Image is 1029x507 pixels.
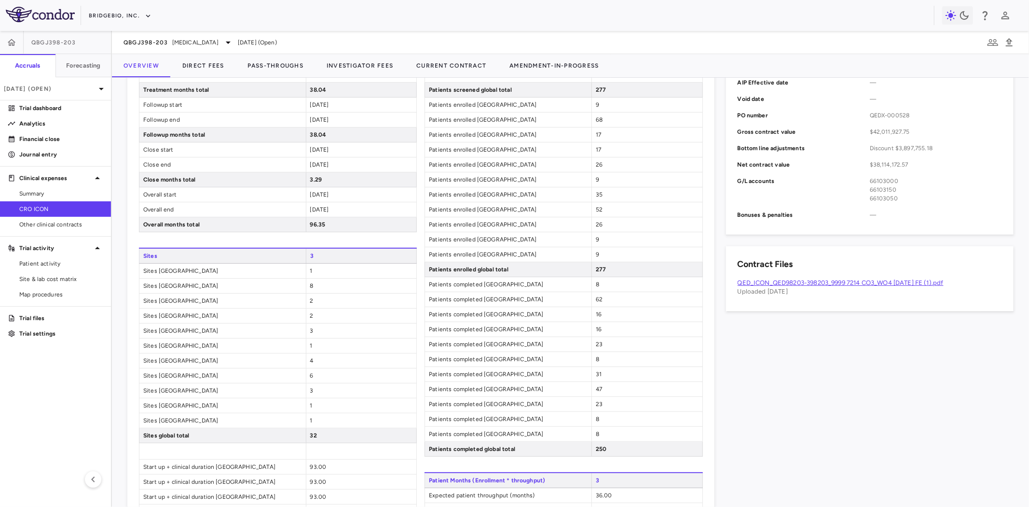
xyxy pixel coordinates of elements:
[19,119,103,128] p: Analytics
[738,211,870,219] p: Bonuses & penalties
[596,492,612,499] span: 36.00
[870,111,1002,120] span: QEDX-000528
[425,83,591,97] span: Patients screened global total
[405,54,498,77] button: Current Contract
[310,417,313,424] span: 1
[310,297,314,304] span: 2
[112,54,171,77] button: Overview
[596,101,599,108] span: 9
[89,8,151,24] button: BridgeBio, Inc.
[310,387,314,394] span: 3
[310,191,329,198] span: [DATE]
[306,249,417,263] span: 3
[596,266,606,273] span: 277
[738,287,1002,296] p: Uploaded [DATE]
[139,142,306,157] span: Close start
[310,146,329,153] span: [DATE]
[310,493,327,500] span: 93.00
[139,157,306,172] span: Close end
[596,386,602,393] span: 47
[310,312,314,319] span: 2
[596,281,599,288] span: 8
[139,309,306,323] span: Sites [GEOGRAPHIC_DATA]
[425,442,591,456] span: Patients completed global total
[425,202,591,217] span: Patients enrolled [GEOGRAPHIC_DATA]
[19,329,103,338] p: Trial settings
[139,249,306,263] span: Sites
[425,322,591,337] span: Patients completed [GEOGRAPHIC_DATA]
[425,232,591,247] span: Patients enrolled [GEOGRAPHIC_DATA]
[19,275,103,283] span: Site & lab cost matrix
[596,116,603,123] span: 68
[139,264,306,278] span: Sites [GEOGRAPHIC_DATA]
[596,311,602,318] span: 16
[139,279,306,293] span: Sites [GEOGRAPHIC_DATA]
[310,116,329,123] span: [DATE]
[139,490,306,504] span: Start up + clinical duration [GEOGRAPHIC_DATA]
[310,464,327,470] span: 93.00
[738,144,870,153] p: Bottom line adjustments
[425,157,591,172] span: Patients enrolled [GEOGRAPHIC_DATA]
[19,205,103,213] span: CRO ICON
[139,460,306,474] span: Start up + clinical duration [GEOGRAPHIC_DATA]
[139,353,306,368] span: Sites [GEOGRAPHIC_DATA]
[19,189,103,198] span: Summary
[139,428,306,443] span: Sites global total
[19,314,103,323] p: Trial files
[596,371,602,378] span: 31
[19,135,103,143] p: Financial close
[425,382,591,396] span: Patients completed [GEOGRAPHIC_DATA]
[310,342,313,349] span: 1
[139,475,306,489] span: Start up + clinical duration [GEOGRAPHIC_DATA]
[425,473,591,488] span: Patient Months (Enrollment * throughput)
[310,206,329,213] span: [DATE]
[4,84,96,93] p: [DATE] (Open)
[425,142,591,157] span: Patients enrolled [GEOGRAPHIC_DATA]
[425,247,591,262] span: Patients enrolled [GEOGRAPHIC_DATA]
[596,251,599,258] span: 9
[596,431,599,437] span: 8
[738,160,870,169] p: Net contract value
[15,61,40,70] h6: Accruals
[596,221,603,228] span: 26
[139,217,306,232] span: Overall months total
[171,54,236,77] button: Direct Fees
[596,131,601,138] span: 17
[19,220,103,229] span: Other clinical contracts
[738,127,870,136] p: Gross contract value
[139,202,306,217] span: Overall end
[310,86,327,93] span: 38.04
[596,86,606,93] span: 277
[310,479,327,485] span: 93.00
[139,383,306,398] span: Sites [GEOGRAPHIC_DATA]
[738,258,793,271] h6: Contract Files
[870,78,1002,87] span: —
[310,131,327,138] span: 38.04
[19,104,103,113] p: Trial dashboard
[596,446,606,452] span: 250
[66,61,101,70] h6: Forecasting
[596,236,599,243] span: 9
[425,307,591,322] span: Patients completed [GEOGRAPHIC_DATA]
[425,262,591,277] span: Patients enrolled global total
[425,277,591,292] span: Patients completed [GEOGRAPHIC_DATA]
[738,95,870,103] p: Void date
[870,127,1002,136] span: $42,011,927.75
[310,402,313,409] span: 1
[870,95,1002,103] span: —
[498,54,610,77] button: Amendment-In-Progress
[596,356,599,363] span: 8
[870,177,1002,185] div: 66103000
[19,290,103,299] span: Map procedures
[310,176,322,183] span: 3.29
[425,187,591,202] span: Patients enrolled [GEOGRAPHIC_DATA]
[870,144,1002,153] div: Discount $3,897,755.18
[310,221,326,228] span: 96.35
[310,101,329,108] span: [DATE]
[425,488,591,503] span: Expected patient throughput (months)
[591,473,703,488] span: 3
[596,296,603,303] span: 62
[738,111,870,120] p: PO number
[425,292,591,307] span: Patients completed [GEOGRAPHIC_DATA]
[870,160,1002,169] span: $38,114,172.57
